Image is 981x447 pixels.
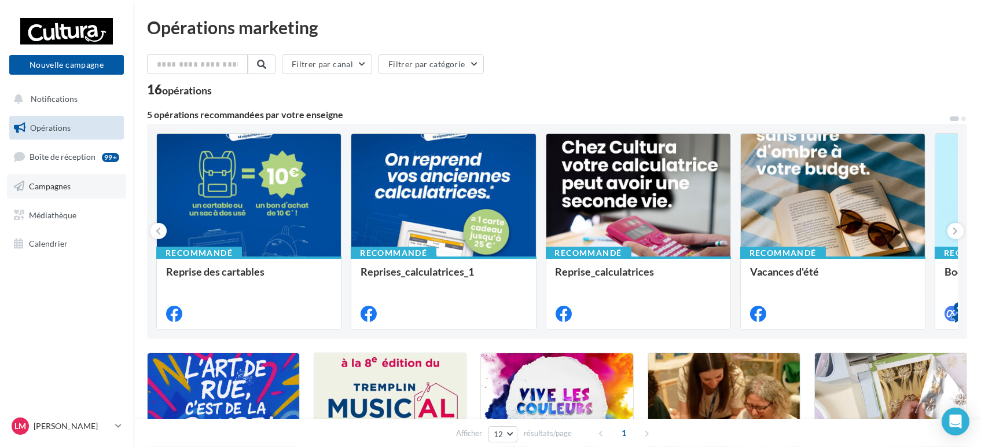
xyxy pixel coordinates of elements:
div: 5 opérations recommandées par votre enseigne [147,110,949,119]
div: Recommandé [740,247,826,259]
div: 4 [954,302,964,313]
span: Boîte de réception [30,152,95,162]
div: Vacances d'été [750,266,916,289]
div: Recommandé [351,247,436,259]
div: Reprises_calculatrices_1 [361,266,526,289]
a: Médiathèque [7,203,126,228]
div: Opérations marketing [147,19,967,36]
div: Recommandé [156,247,242,259]
span: Opérations [30,123,71,133]
a: Boîte de réception99+ [7,144,126,169]
button: Notifications [7,87,122,111]
div: 99+ [102,153,119,162]
span: 1 [615,424,633,442]
span: LM [14,420,26,432]
button: 12 [488,426,518,442]
a: Opérations [7,116,126,140]
span: Notifications [31,94,78,104]
div: Reprise des cartables [166,266,332,289]
div: Recommandé [546,247,631,259]
span: Médiathèque [29,210,76,219]
a: Calendrier [7,232,126,256]
a: LM [PERSON_NAME] [9,415,124,437]
span: Campagnes [29,181,71,191]
div: Open Intercom Messenger [942,408,969,435]
div: opérations [162,85,212,96]
button: Nouvelle campagne [9,55,124,75]
div: 16 [147,83,212,96]
button: Filtrer par canal [282,54,372,74]
span: 12 [494,430,504,439]
a: Campagnes [7,174,126,199]
p: [PERSON_NAME] [34,420,111,432]
span: résultats/page [524,428,572,439]
span: Calendrier [29,239,68,248]
div: Reprise_calculatrices [556,266,721,289]
button: Filtrer par catégorie [379,54,484,74]
span: Afficher [456,428,482,439]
